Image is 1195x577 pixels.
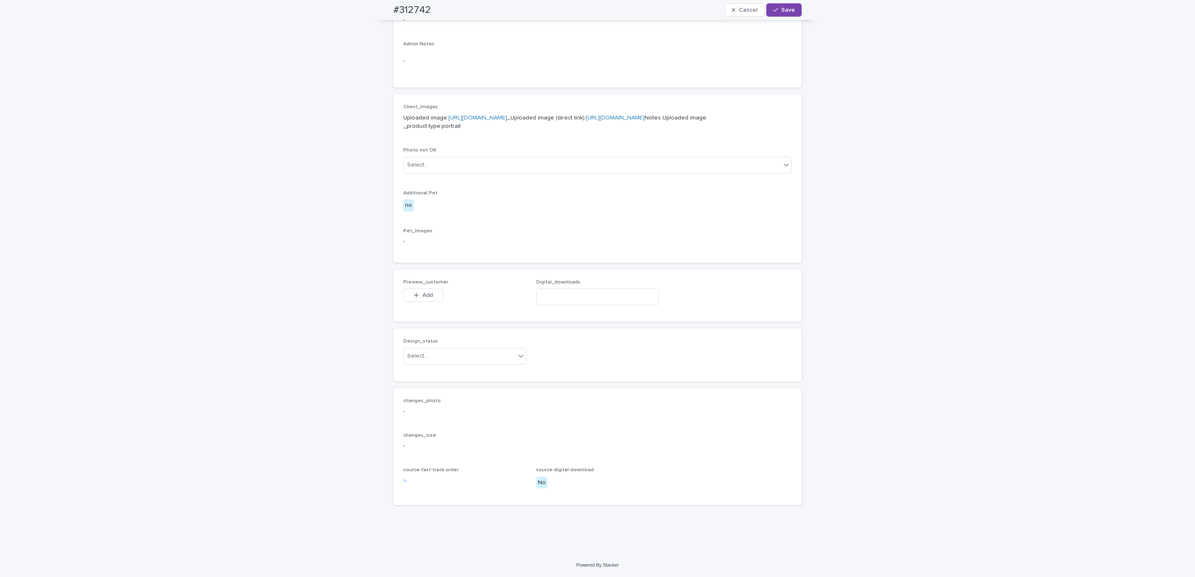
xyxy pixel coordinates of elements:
button: Save [766,3,802,17]
span: source-digital-download [536,468,594,473]
span: changes_size [403,433,436,438]
a: [URL][DOMAIN_NAME] [586,115,645,121]
p: - [403,442,792,450]
p: - [403,237,792,246]
p: - [403,57,792,65]
span: Save [781,7,795,13]
span: Digital_downloads [536,280,580,285]
div: no [403,199,414,211]
h2: #312742 [393,4,431,16]
p: Uploaded image: _Uploaded image (direct link): Notes Uploaded image: _product-type:portrait [403,114,792,131]
span: Pet_Images [403,229,432,234]
span: Design_status [403,339,438,344]
span: Client_Images [403,104,438,109]
span: Admin Notes [403,42,435,47]
button: Add [403,288,443,302]
span: Add [422,292,433,298]
p: - [403,16,792,25]
span: changes_photo [403,398,441,403]
span: Cancel [739,7,757,13]
button: Cancel [725,3,765,17]
div: Select... [407,161,428,169]
a: [URL][DOMAIN_NAME] [448,115,507,121]
p: - [403,407,792,416]
span: Photo not OK [403,148,436,153]
span: source-fast-track-order [403,468,459,473]
div: No [536,477,547,489]
span: Additional Pet [403,191,437,196]
a: Powered By Stacker [576,562,618,567]
div: Select... [407,352,428,361]
span: Preview_customer [403,280,448,285]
